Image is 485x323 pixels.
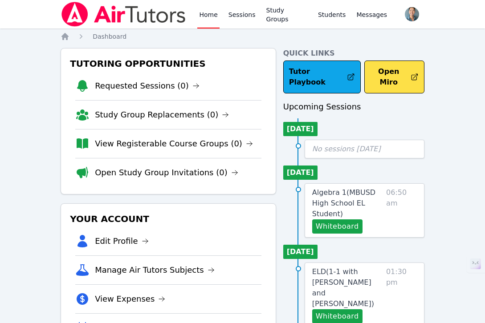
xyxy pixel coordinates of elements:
[95,166,238,179] a: Open Study Group Invitations (0)
[312,188,375,218] span: Algebra 1 ( MBUSD High School EL Student )
[356,10,387,19] span: Messages
[283,61,361,93] a: Tutor Playbook
[283,48,424,59] h4: Quick Links
[95,235,149,247] a: Edit Profile
[283,245,318,259] li: [DATE]
[364,61,424,93] button: Open Miro
[61,32,424,41] nav: Breadcrumb
[68,56,269,72] h3: Tutoring Opportunities
[312,145,381,153] span: No sessions [DATE]
[312,187,383,219] a: Algebra 1(MBUSD High School EL Student)
[95,137,253,150] a: View Registerable Course Groups (0)
[386,187,417,234] span: 06:50 am
[93,33,126,40] span: Dashboard
[95,109,229,121] a: Study Group Replacements (0)
[312,219,363,234] button: Whiteboard
[61,2,187,27] img: Air Tutors
[68,211,269,227] h3: Your Account
[95,293,165,305] a: View Expenses
[95,80,200,92] a: Requested Sessions (0)
[283,101,424,113] h3: Upcoming Sessions
[283,166,318,180] li: [DATE]
[312,267,374,308] span: ELD ( 1-1 with [PERSON_NAME] and [PERSON_NAME] )
[283,122,318,136] li: [DATE]
[95,264,215,276] a: Manage Air Tutors Subjects
[312,266,383,309] a: ELD(1-1 with [PERSON_NAME] and [PERSON_NAME])
[93,32,126,41] a: Dashboard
